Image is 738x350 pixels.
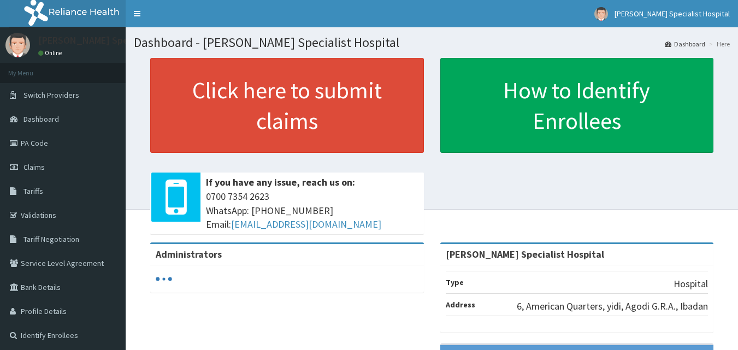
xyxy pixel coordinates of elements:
[5,33,30,57] img: User Image
[23,234,79,244] span: Tariff Negotiation
[517,299,708,313] p: 6, American Quarters, yidi, Agodi G.R.A., Ibadan
[206,176,355,188] b: If you have any issue, reach us on:
[156,271,172,287] svg: audio-loading
[446,300,475,310] b: Address
[615,9,730,19] span: [PERSON_NAME] Specialist Hospital
[440,58,714,153] a: How to Identify Enrollees
[674,277,708,291] p: Hospital
[446,277,464,287] b: Type
[23,114,59,124] span: Dashboard
[446,248,604,260] strong: [PERSON_NAME] Specialist Hospital
[156,248,222,260] b: Administrators
[594,7,608,21] img: User Image
[206,189,418,232] span: 0700 7354 2623 WhatsApp: [PHONE_NUMBER] Email:
[23,90,79,100] span: Switch Providers
[23,186,43,196] span: Tariffs
[665,39,705,49] a: Dashboard
[706,39,730,49] li: Here
[38,49,64,57] a: Online
[38,35,192,45] p: [PERSON_NAME] Specialist Hospital
[134,35,730,50] h1: Dashboard - [PERSON_NAME] Specialist Hospital
[23,162,45,172] span: Claims
[231,218,381,230] a: [EMAIL_ADDRESS][DOMAIN_NAME]
[150,58,424,153] a: Click here to submit claims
